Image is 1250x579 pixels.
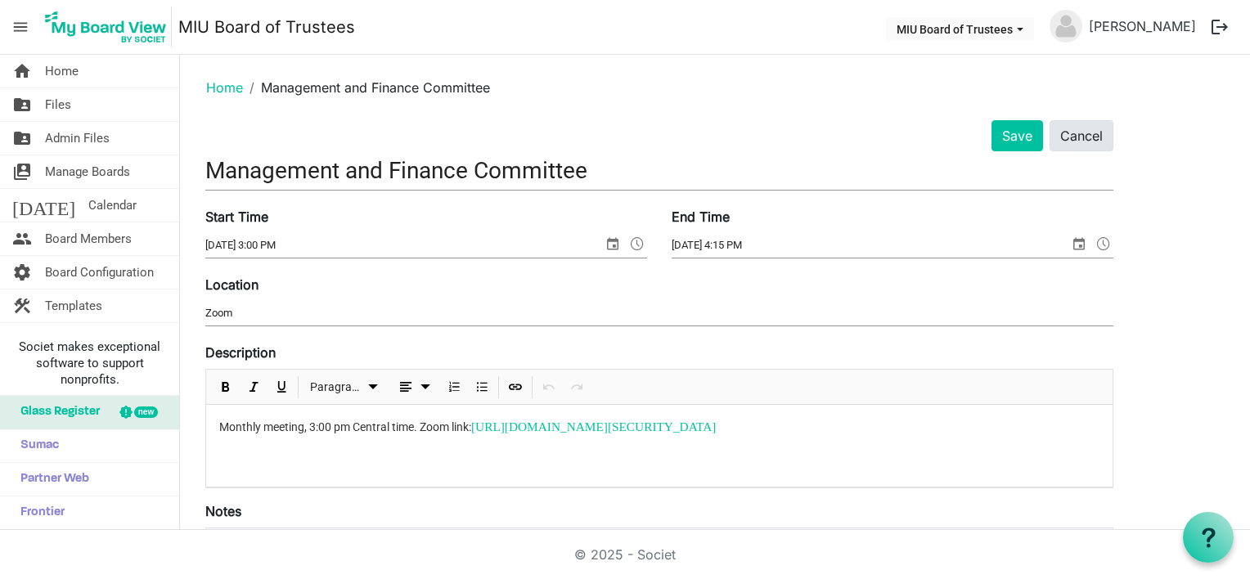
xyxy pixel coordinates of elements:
[12,88,32,121] span: folder_shared
[304,377,385,397] button: Paragraph dropdownbutton
[12,463,89,496] span: Partner Web
[12,396,100,429] span: Glass Register
[134,406,158,418] div: new
[12,429,59,462] span: Sumac
[301,370,388,404] div: Formats
[388,370,441,404] div: Alignments
[471,420,716,433] a: [URL][DOMAIN_NAME][SECURITY_DATA]
[886,17,1034,40] button: MIU Board of Trustees dropdownbutton
[12,55,32,88] span: home
[603,233,623,254] span: select
[440,370,468,404] div: Numbered List
[205,343,276,362] label: Description
[12,155,32,188] span: switch_account
[40,7,172,47] img: My Board View Logo
[219,418,1099,437] p: Monthly meeting, 3:00 pm Central time. Zoom link:
[205,275,259,294] label: Location
[672,207,730,227] label: End Time
[12,222,32,255] span: people
[206,79,243,96] a: Home
[1050,10,1082,43] img: no-profile-picture.svg
[12,496,65,529] span: Frontier
[243,377,265,397] button: Italic
[268,370,295,404] div: Underline
[45,256,154,289] span: Board Configuration
[12,289,32,322] span: construction
[243,78,490,97] li: Management and Finance Committee
[205,501,241,521] label: Notes
[501,370,529,404] div: Insert Link
[574,546,676,563] a: © 2025 - Societ
[45,88,71,121] span: Files
[45,289,102,322] span: Templates
[443,377,465,397] button: Numbered List
[471,377,493,397] button: Bulleted List
[215,377,237,397] button: Bold
[45,55,79,88] span: Home
[1069,233,1089,254] span: select
[212,370,240,404] div: Bold
[271,377,293,397] button: Underline
[7,339,172,388] span: Societ makes exceptional software to support nonprofits.
[45,222,132,255] span: Board Members
[12,189,75,222] span: [DATE]
[390,377,438,397] button: dropdownbutton
[12,256,32,289] span: settings
[1203,10,1237,44] button: logout
[45,155,130,188] span: Manage Boards
[205,207,268,227] label: Start Time
[205,151,1113,190] input: Title
[991,120,1043,151] button: Save
[240,370,268,404] div: Italic
[505,377,527,397] button: Insert Link
[1082,10,1203,43] a: [PERSON_NAME]
[88,189,137,222] span: Calendar
[12,122,32,155] span: folder_shared
[468,370,496,404] div: Bulleted List
[1050,120,1113,151] button: Cancel
[40,7,178,47] a: My Board View Logo
[178,11,355,43] a: MIU Board of Trustees
[45,122,110,155] span: Admin Files
[5,11,36,43] span: menu
[310,377,363,397] span: Paragraph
